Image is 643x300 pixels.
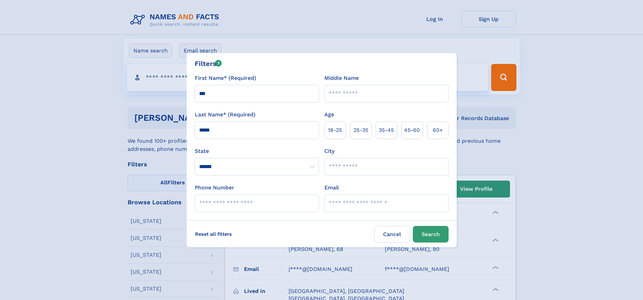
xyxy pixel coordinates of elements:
div: Filters [195,59,222,69]
label: State [195,147,319,155]
span: 60+ [433,126,443,134]
label: Cancel [374,226,410,243]
label: Email [324,184,339,192]
label: Reset all filters [191,226,236,242]
label: Phone Number [195,184,234,192]
button: Search [413,226,449,243]
span: 25‑35 [353,126,368,134]
label: Age [324,111,334,119]
label: First Name* (Required) [195,74,256,82]
label: Last Name* (Required) [195,111,256,119]
span: 35‑45 [379,126,394,134]
label: Middle Name [324,74,359,82]
label: City [324,147,334,155]
span: 45‑60 [404,126,420,134]
span: 18‑25 [328,126,342,134]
